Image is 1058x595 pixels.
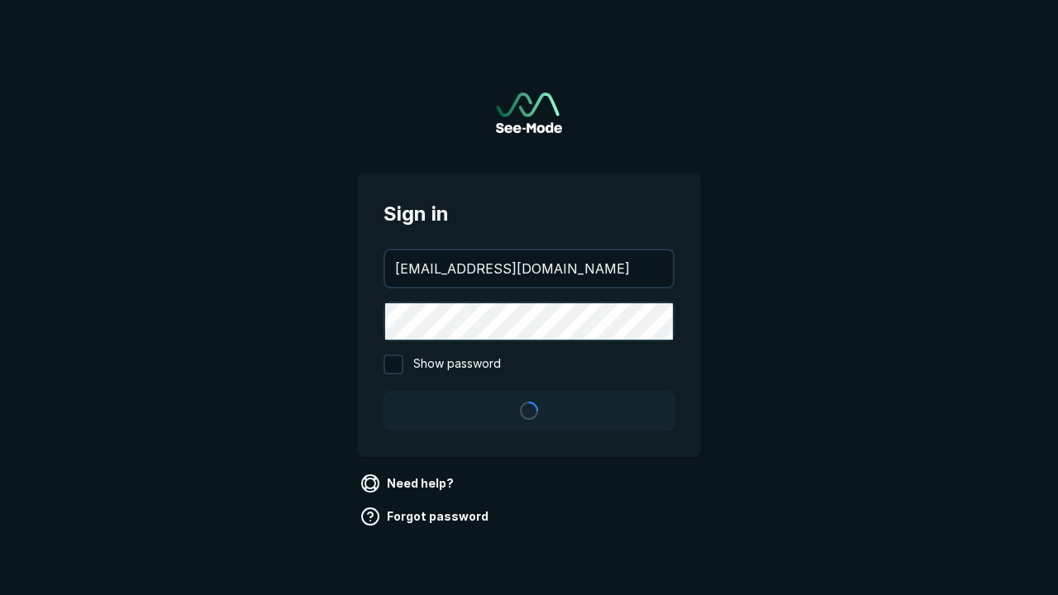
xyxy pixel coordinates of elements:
span: Sign in [384,199,674,229]
a: Forgot password [357,503,495,530]
span: Show password [413,355,501,374]
a: Need help? [357,470,460,497]
a: Go to sign in [496,93,562,133]
img: See-Mode Logo [496,93,562,133]
input: your@email.com [385,250,673,287]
